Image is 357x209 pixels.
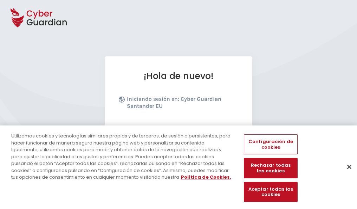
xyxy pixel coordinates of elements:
[11,133,233,181] div: Utilizamos cookies y tecnologías similares propias y de terceros, de sesión o persistentes, para ...
[119,70,238,81] h1: ¡Hola de nuevo!
[127,96,236,113] p: Iniciando sesión en:
[127,96,221,109] b: Cyber Guardian Santander EU
[244,182,297,202] button: Aceptar todas las cookies
[342,159,357,174] button: Cerrar
[244,134,297,154] button: Configuración de cookies, Abre el cuadro de diálogo del centro de preferencias.
[244,158,297,178] button: Rechazar todas las cookies
[181,174,231,180] a: Más información sobre su privacidad, se abre en una nueva pestaña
